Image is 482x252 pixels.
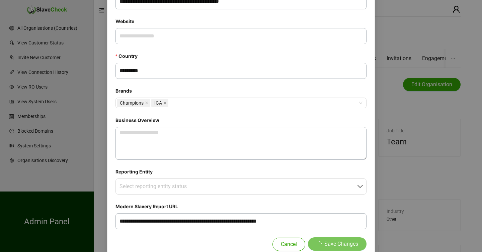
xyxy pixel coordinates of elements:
input: Modern Slavery Report URL [115,213,367,229]
label: Reporting Entity [115,168,157,176]
span: close [145,101,148,105]
span: close [163,101,167,105]
span: Champions [117,99,150,107]
input: Website [115,28,367,44]
span: Save Changes [324,240,358,248]
span: loading [316,241,322,247]
label: Website [115,17,139,25]
label: Business Overview [115,116,164,124]
label: Country [115,52,142,60]
span: Champions [120,99,144,107]
span: Cancel [281,240,297,248]
span: IGA [154,99,162,107]
textarea: Business Overview [115,127,367,160]
label: Modern Slavery Report URL [115,203,183,211]
input: Country [115,63,367,79]
button: Save Changes [308,237,367,251]
button: Cancel [272,238,305,251]
span: IGA [151,99,168,107]
label: Brands [115,87,137,95]
input: Brands [170,101,171,105]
